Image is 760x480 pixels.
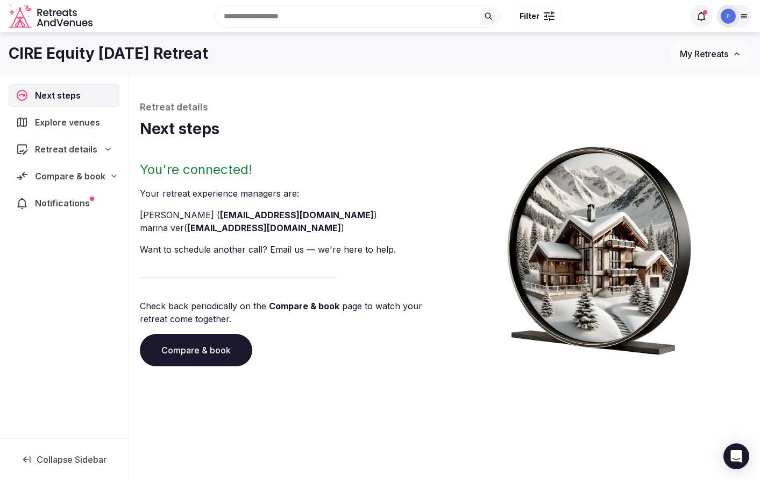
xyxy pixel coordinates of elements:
[269,301,339,311] a: Compare & book
[140,334,252,366] a: Compare & book
[140,101,749,114] p: Retreat details
[680,48,728,59] span: My Retreats
[37,454,106,465] span: Collapse Sidebar
[9,4,95,29] a: Visit the homepage
[9,43,208,64] h1: CIRE Equity [DATE] Retreat
[723,443,749,469] div: Open Intercom Messenger
[35,116,104,129] span: Explore venues
[670,40,751,67] button: My Retreats
[520,11,539,22] span: Filter
[140,187,441,200] p: Your retreat experience manager s are :
[140,119,749,140] h1: Next steps
[513,6,562,26] button: Filter
[721,9,736,24] img: eosowski
[140,161,441,178] h2: You're connected!
[9,111,119,134] a: Explore venues
[140,243,441,256] p: Want to schedule another call? Email us — we're here to help.
[492,140,707,355] img: Winter chalet retreat in picture frame
[9,84,119,107] a: Next steps
[35,143,97,156] span: Retreat details
[35,89,85,102] span: Next steps
[9,192,119,214] a: Notifications
[9,4,95,29] svg: Retreats and Venues company logo
[140,208,441,221] li: [PERSON_NAME] ( )
[35,197,94,210] span: Notifications
[140,221,441,234] li: marina ver ( )
[220,210,374,220] a: [EMAIL_ADDRESS][DOMAIN_NAME]
[187,222,341,233] a: [EMAIL_ADDRESS][DOMAIN_NAME]
[140,300,441,325] p: Check back periodically on the page to watch your retreat come together.
[9,448,119,471] button: Collapse Sidebar
[35,170,105,183] span: Compare & book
